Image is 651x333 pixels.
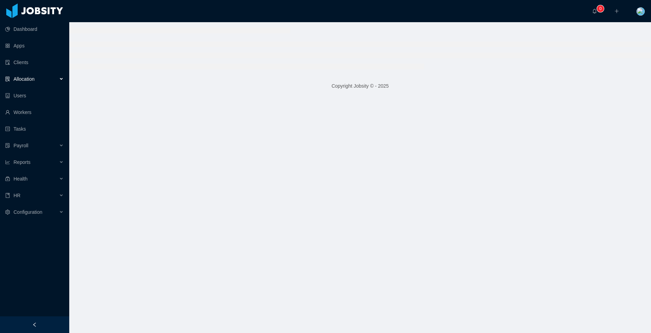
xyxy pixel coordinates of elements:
[5,143,10,148] i: icon: file-protect
[636,7,645,16] img: f9a2cb40-5d3f-11e8-9349-effafd1e3b98_6064acf4f00d7.png
[14,143,28,148] span: Payroll
[5,77,10,81] i: icon: solution
[597,5,604,12] sup: 0
[5,105,64,119] a: icon: userWorkers
[5,22,64,36] a: icon: pie-chartDashboard
[5,193,10,198] i: icon: book
[614,9,619,14] i: icon: plus
[14,176,27,182] span: Health
[14,209,42,215] span: Configuration
[5,210,10,214] i: icon: setting
[14,76,35,82] span: Allocation
[5,89,64,103] a: icon: robotUsers
[5,55,64,69] a: icon: auditClients
[5,160,10,165] i: icon: line-chart
[5,39,64,53] a: icon: appstoreApps
[69,74,651,98] footer: Copyright Jobsity © - 2025
[5,122,64,136] a: icon: profileTasks
[14,193,20,198] span: HR
[5,176,10,181] i: icon: medicine-box
[14,159,30,165] span: Reports
[592,9,597,14] i: icon: bell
